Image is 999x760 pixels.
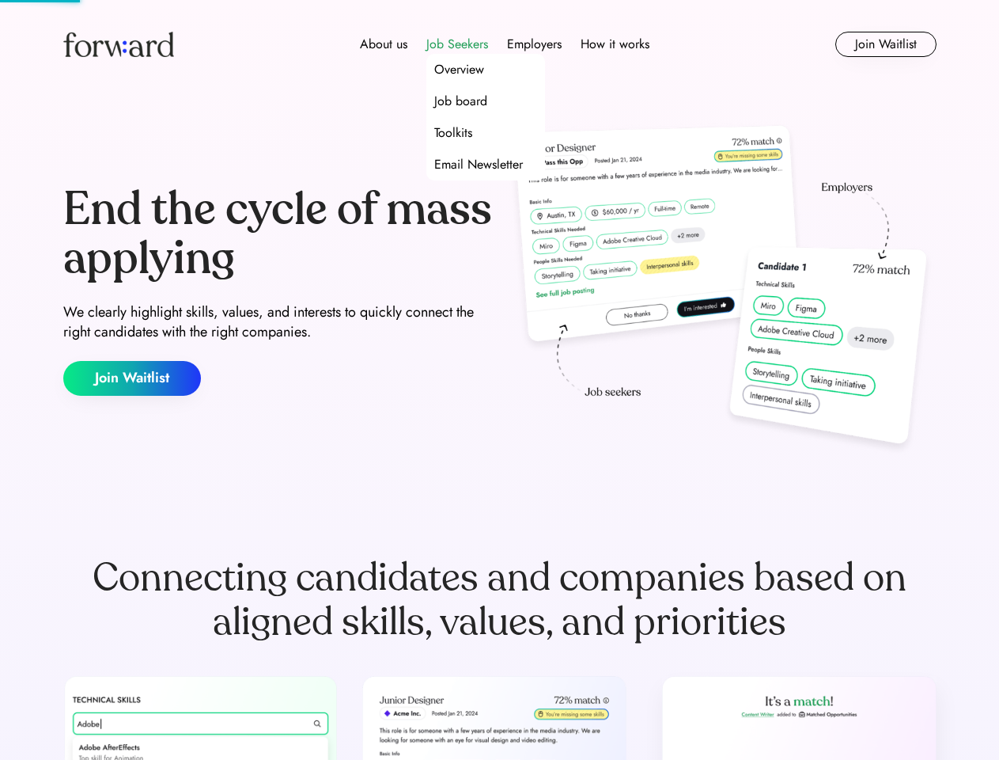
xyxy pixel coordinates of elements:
[434,123,472,142] div: Toolkits
[835,32,937,57] button: Join Waitlist
[63,361,201,396] button: Join Waitlist
[581,35,649,54] div: How it works
[507,35,562,54] div: Employers
[63,185,494,283] div: End the cycle of mass applying
[506,120,937,461] img: hero-image.png
[63,556,937,644] div: Connecting candidates and companies based on aligned skills, values, and priorities
[63,32,174,57] img: Forward logo
[434,155,523,174] div: Email Newsletter
[426,35,488,54] div: Job Seekers
[434,92,487,111] div: Job board
[63,302,494,342] div: We clearly highlight skills, values, and interests to quickly connect the right candidates with t...
[360,35,407,54] div: About us
[434,60,484,79] div: Overview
